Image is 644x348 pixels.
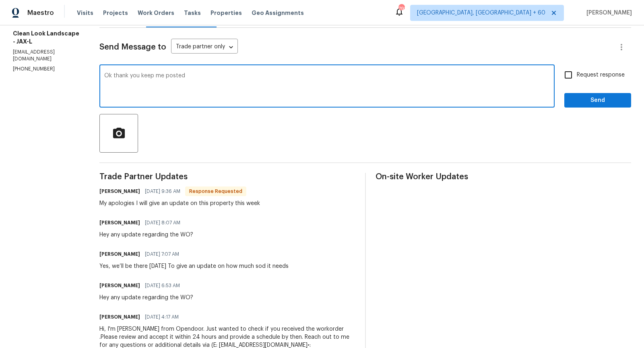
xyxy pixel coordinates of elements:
span: Trade Partner Updates [99,173,355,181]
span: Response Requested [186,187,246,195]
div: My apologies I will give an update on this property this week [99,199,260,207]
span: Send Message to [99,43,166,51]
span: [DATE] 8:07 AM [145,219,180,227]
textarea: Ok thank you keep me posted [104,73,550,101]
span: On-site Worker Updates [376,173,631,181]
span: Visits [77,9,93,17]
p: [EMAIL_ADDRESS][DOMAIN_NAME] [13,49,80,62]
span: Work Orders [138,9,174,17]
div: Trade partner only [171,41,238,54]
span: Projects [103,9,128,17]
span: [DATE] 6:53 AM [145,282,180,290]
div: 792 [398,5,404,13]
h6: [PERSON_NAME] [99,250,140,258]
h6: [PERSON_NAME] [99,219,140,227]
div: Hey any update regarding the WO? [99,294,193,302]
span: Properties [211,9,242,17]
span: [DATE] 4:17 AM [145,313,179,321]
span: [PERSON_NAME] [583,9,632,17]
h6: [PERSON_NAME] [99,282,140,290]
h5: Clean Look Landscape - JAX-L [13,29,80,46]
div: Hey any update regarding the WO? [99,231,193,239]
p: [PHONE_NUMBER] [13,66,80,72]
span: Tasks [184,10,201,16]
span: Send [571,95,625,106]
span: [GEOGRAPHIC_DATA], [GEOGRAPHIC_DATA] + 60 [417,9,545,17]
span: Geo Assignments [252,9,304,17]
span: [DATE] 9:36 AM [145,187,180,195]
h6: [PERSON_NAME] [99,313,140,321]
h6: [PERSON_NAME] [99,187,140,195]
div: Yes, we’ll be there [DATE] To give an update on how much sod it needs [99,262,289,270]
span: [DATE] 7:07 AM [145,250,179,258]
span: Request response [577,71,625,79]
button: Send [564,93,631,108]
span: Maestro [27,9,54,17]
